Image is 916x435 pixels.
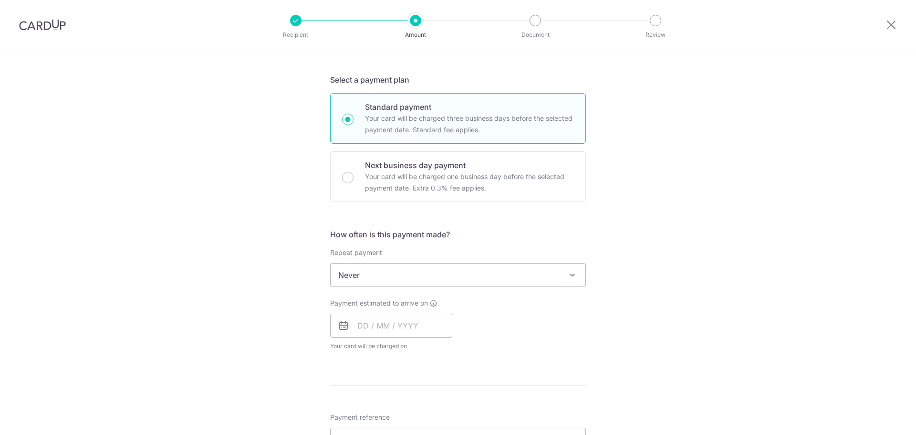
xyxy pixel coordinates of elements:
span: Your card will be charged on [330,341,452,351]
p: Recipient [260,30,331,40]
input: DD / MM / YYYY [330,314,452,338]
span: Never [330,263,586,287]
span: Never [331,264,585,286]
p: Amount [380,30,451,40]
h5: How often is this payment made? [330,229,586,240]
p: Your card will be charged one business day before the selected payment date. Extra 0.3% fee applies. [365,171,574,194]
h5: Select a payment plan [330,74,586,85]
p: Standard payment [365,101,574,113]
span: Payment reference [330,413,390,422]
p: Your card will be charged three business days before the selected payment date. Standard fee appl... [365,113,574,136]
span: Payment estimated to arrive on [330,298,428,308]
img: CardUp [19,19,66,31]
p: Review [620,30,691,40]
label: Repeat payment [330,248,382,257]
p: Next business day payment [365,159,574,171]
p: Document [500,30,571,40]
